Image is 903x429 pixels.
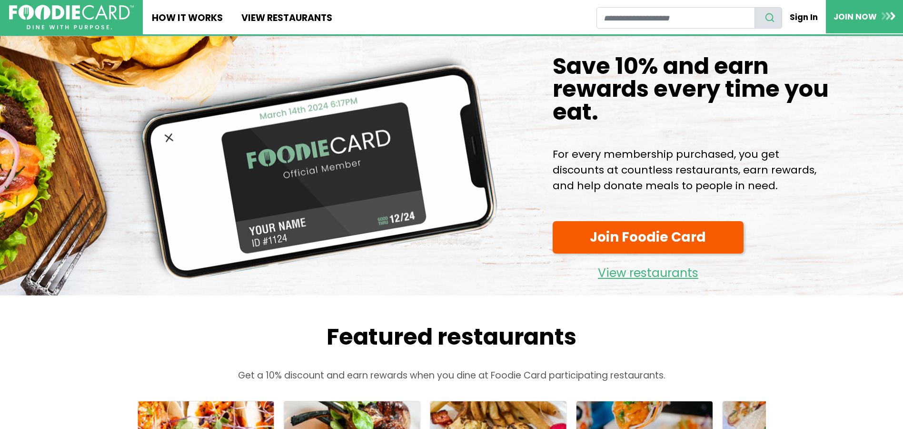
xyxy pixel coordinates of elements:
[553,221,744,254] a: Join Foodie Card
[553,258,744,283] a: View restaurants
[553,55,833,123] h1: Save 10% and earn rewards every time you eat.
[596,7,755,29] input: restaurant search
[782,7,826,28] a: Sign In
[754,7,782,29] button: search
[553,146,833,194] p: For every membership purchased, you get discounts at countless restaurants, earn rewards, and hel...
[119,369,785,383] p: Get a 10% discount and earn rewards when you dine at Foodie Card participating restaurants.
[119,323,785,351] h2: Featured restaurants
[9,5,134,30] img: FoodieCard; Eat, Drink, Save, Donate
